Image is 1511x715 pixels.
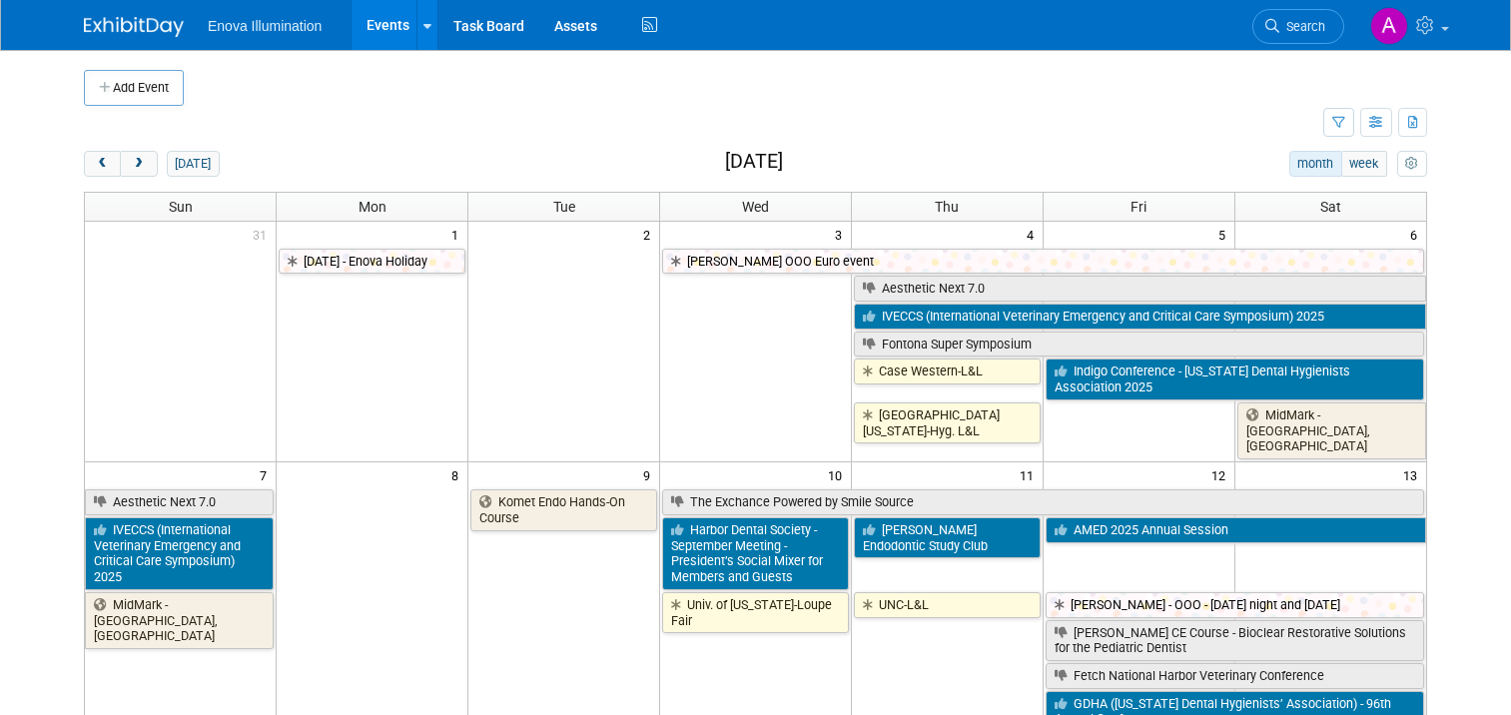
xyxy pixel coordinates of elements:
span: 3 [833,222,851,247]
span: 10 [826,462,851,487]
span: 11 [1018,462,1043,487]
a: [PERSON_NAME] Endodontic Study Club [854,517,1041,558]
span: 1 [449,222,467,247]
span: 4 [1025,222,1043,247]
img: Andrea Miller [1370,7,1408,45]
button: prev [84,151,121,177]
a: [PERSON_NAME] CE Course - Bioclear Restorative Solutions for the Pediatric Dentist [1046,620,1424,661]
a: [PERSON_NAME] OOO Euro event [662,249,1424,275]
a: UNC-L&L [854,592,1041,618]
span: 31 [251,222,276,247]
a: Case Western-L&L [854,358,1041,384]
a: Aesthetic Next 7.0 [854,276,1426,302]
span: 7 [258,462,276,487]
span: 5 [1216,222,1234,247]
a: Fontona Super Symposium [854,332,1424,357]
span: 8 [449,462,467,487]
span: 9 [641,462,659,487]
i: Personalize Calendar [1405,158,1418,171]
button: [DATE] [167,151,220,177]
a: IVECCS (International Veterinary Emergency and Critical Care Symposium) 2025 [85,517,274,590]
a: Fetch National Harbor Veterinary Conference [1046,663,1424,689]
button: next [120,151,157,177]
span: 12 [1209,462,1234,487]
span: Thu [935,199,959,215]
a: Komet Endo Hands-On Course [470,489,657,530]
a: MidMark - [GEOGRAPHIC_DATA], [GEOGRAPHIC_DATA] [85,592,274,649]
span: 6 [1408,222,1426,247]
a: IVECCS (International Veterinary Emergency and Critical Care Symposium) 2025 [854,304,1426,330]
span: Fri [1131,199,1146,215]
button: week [1341,151,1387,177]
a: [PERSON_NAME] - OOO - [DATE] night and [DATE] [1046,592,1424,618]
button: Add Event [84,70,184,106]
a: Indigo Conference - [US_STATE] Dental Hygienists Association 2025 [1046,358,1424,399]
a: The Exchance Powered by Smile Source [662,489,1424,515]
a: Aesthetic Next 7.0 [85,489,274,515]
button: myCustomButton [1397,151,1427,177]
span: Sun [169,199,193,215]
a: Search [1252,9,1344,44]
button: month [1289,151,1342,177]
span: 13 [1401,462,1426,487]
span: Search [1279,19,1325,34]
a: AMED 2025 Annual Session [1046,517,1426,543]
a: [DATE] - Enova Holiday [279,249,465,275]
img: ExhibitDay [84,17,184,37]
span: Enova Illumination [208,18,322,34]
span: 2 [641,222,659,247]
span: Sat [1320,199,1341,215]
span: Wed [742,199,769,215]
span: Tue [553,199,575,215]
span: Mon [359,199,386,215]
h2: [DATE] [725,151,783,173]
a: [GEOGRAPHIC_DATA][US_STATE]-Hyg. L&L [854,402,1041,443]
a: MidMark - [GEOGRAPHIC_DATA], [GEOGRAPHIC_DATA] [1237,402,1426,459]
a: Harbor Dental Society - September Meeting - President’s Social Mixer for Members and Guests [662,517,849,590]
a: Univ. of [US_STATE]-Loupe Fair [662,592,849,633]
